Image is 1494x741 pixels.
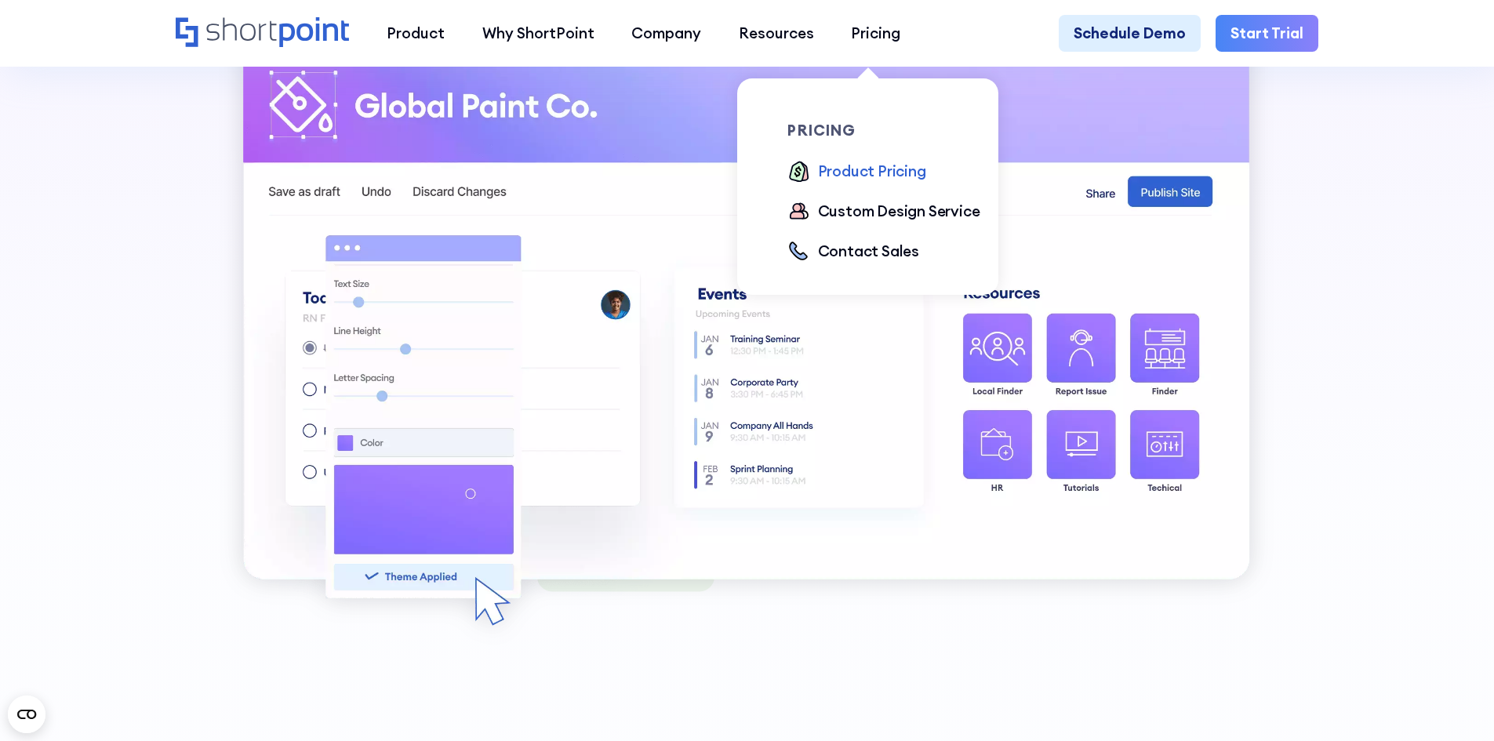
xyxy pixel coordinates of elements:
a: Start Trial [1216,15,1318,53]
div: Company [631,22,701,45]
div: Product Pricing [818,160,926,183]
div: Why ShortPoint [482,22,594,45]
div: Custom Design Service [818,200,980,223]
a: Home [176,17,349,49]
a: Company [613,15,720,53]
a: Resources [720,15,833,53]
button: Open CMP widget [8,696,45,733]
a: Why ShortPoint [463,15,613,53]
a: Contact Sales [787,240,919,265]
div: pricing [787,123,997,138]
a: Schedule Demo [1059,15,1201,53]
div: Product [387,22,445,45]
iframe: Chat Widget [1416,666,1494,741]
a: Pricing [833,15,920,53]
div: Resources [739,22,814,45]
a: Custom Design Service [787,200,980,225]
a: Product Pricing [787,160,925,185]
div: Contact Sales [818,240,920,263]
div: Pricing [851,22,900,45]
a: Product [368,15,463,53]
